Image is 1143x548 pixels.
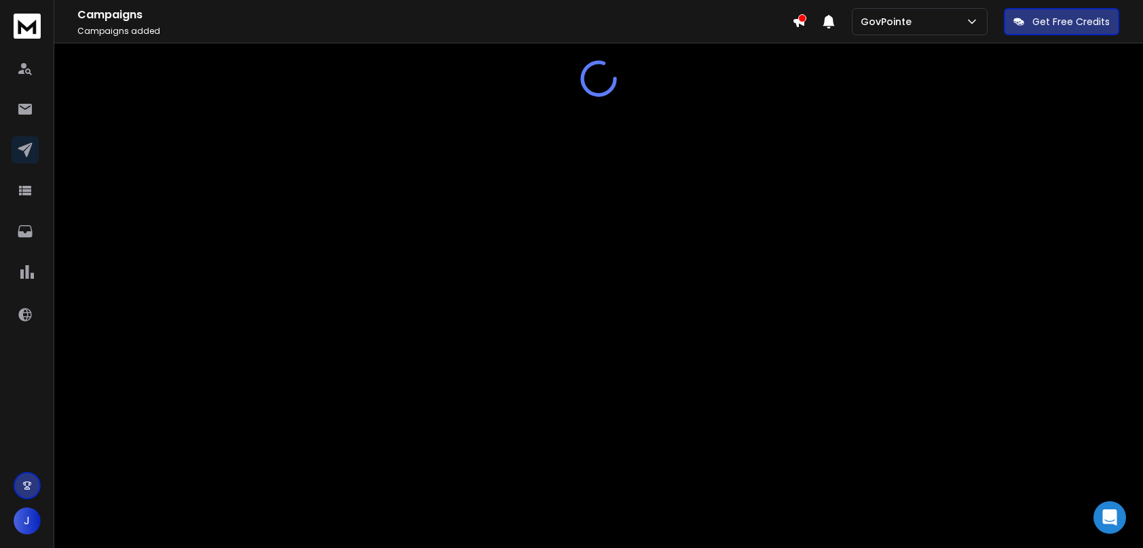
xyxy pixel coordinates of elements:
[14,14,41,39] img: logo
[1004,8,1119,35] button: Get Free Credits
[14,507,41,534] button: J
[1032,15,1110,28] p: Get Free Credits
[77,7,792,23] h1: Campaigns
[77,26,792,37] p: Campaigns added
[1093,501,1126,534] div: Open Intercom Messenger
[861,15,917,28] p: GovPointe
